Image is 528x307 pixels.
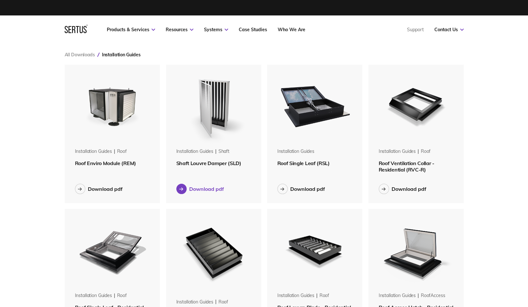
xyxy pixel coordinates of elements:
[434,27,464,33] a: Contact Us
[176,299,213,305] div: Installation Guides
[75,184,123,194] button: Download pdf
[107,27,155,33] a: Products & Services
[239,27,267,33] a: Case Studies
[75,160,136,166] span: Roof Enviro Module (REM)
[278,27,305,33] a: Who We Are
[407,27,424,33] a: Support
[204,27,228,33] a: Systems
[277,148,314,155] div: Installation Guides
[379,184,426,194] button: Download pdf
[176,148,213,155] div: Installation Guides
[392,186,426,192] div: Download pdf
[412,232,528,307] iframe: Chat Widget
[117,293,127,299] div: roof
[189,186,224,192] div: Download pdf
[379,160,434,173] span: Roof Ventilation Collar - Residential (RVC-R)
[88,186,123,192] div: Download pdf
[117,148,127,155] div: roof
[379,293,416,299] div: Installation Guides
[65,52,95,58] a: All Downloads
[75,148,112,155] div: Installation Guides
[166,27,193,33] a: Resources
[176,184,224,194] button: Download pdf
[218,299,228,305] div: roof
[277,293,314,299] div: Installation Guides
[218,148,229,155] div: shaft
[379,148,416,155] div: Installation Guides
[290,186,325,192] div: Download pdf
[75,293,112,299] div: Installation Guides
[421,148,431,155] div: roof
[277,184,325,194] button: Download pdf
[176,160,241,166] span: Shaft Louvre Damper (SLD)
[320,293,329,299] div: roof
[277,160,330,166] span: Roof Single Leaf (RSL)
